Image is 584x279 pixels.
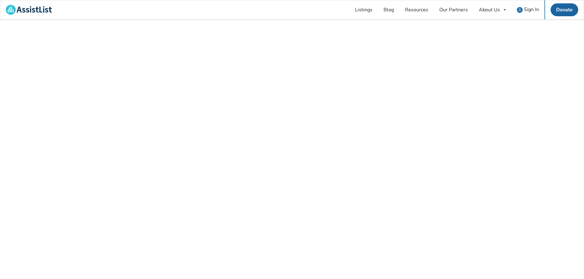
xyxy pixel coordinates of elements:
[511,0,544,19] a: user icon Sign In
[399,0,434,19] a: Resources
[6,5,52,15] img: assistlist-logo
[524,6,539,13] span: Sign In
[434,0,473,19] a: Our Partners
[349,0,378,19] a: Listings
[479,7,500,12] div: About Us
[378,0,399,19] a: Blog
[551,3,578,16] a: Donate
[517,7,523,13] img: user icon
